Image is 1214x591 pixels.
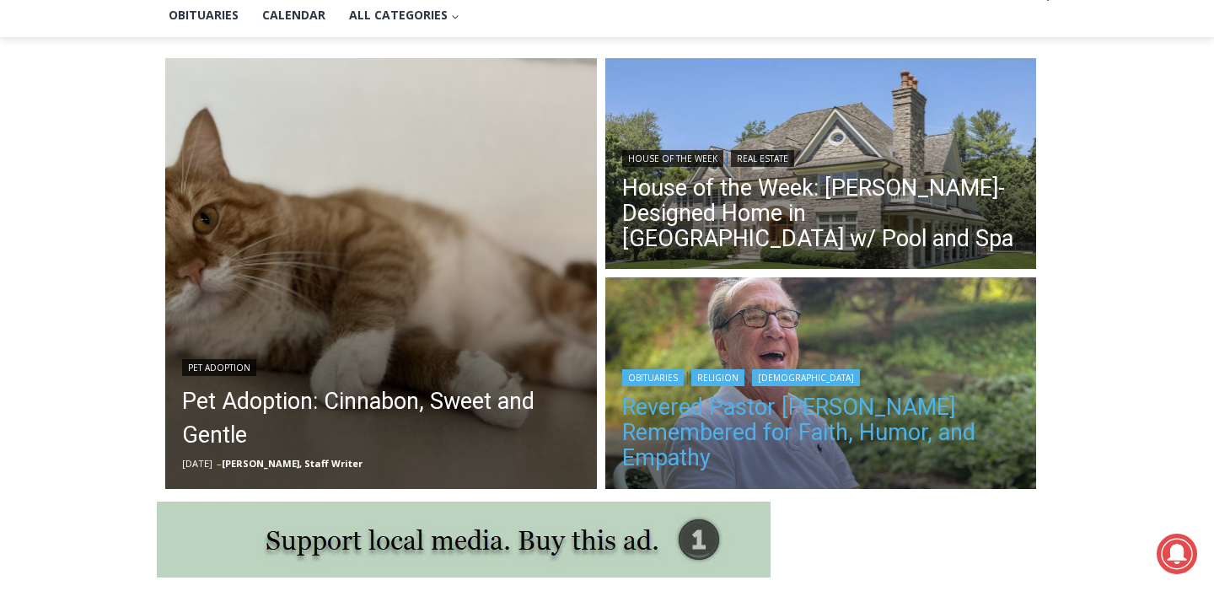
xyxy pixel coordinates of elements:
a: [DEMOGRAPHIC_DATA] [752,369,860,386]
img: Obituary - Donald Poole - 2 [605,277,1037,493]
a: Obituaries [622,369,684,386]
span: Intern @ [DOMAIN_NAME] [441,168,782,206]
a: Read More Revered Pastor Donald Poole Jr. Remembered for Faith, Humor, and Empathy [605,277,1037,493]
img: (PHOTO: Cinnabon. Contributed.) [165,58,597,490]
a: Read More Pet Adoption: Cinnabon, Sweet and Gentle [165,58,597,490]
a: House of the Week: [PERSON_NAME]-Designed Home in [GEOGRAPHIC_DATA] w/ Pool and Spa [622,175,1020,251]
a: Revered Pastor [PERSON_NAME] Remembered for Faith, Humor, and Empathy [622,395,1020,470]
a: [PERSON_NAME], Staff Writer [222,457,363,470]
span: Open Tues. - Sun. [PHONE_NUMBER] [5,174,165,238]
a: Intern @ [DOMAIN_NAME] [406,164,817,210]
div: | [622,147,1020,167]
div: | | [622,366,1020,386]
a: House of the Week [622,150,723,167]
time: [DATE] [182,457,212,470]
img: 28 Thunder Mountain Road, Greenwich [605,58,1037,274]
a: Real Estate [731,150,794,167]
a: Open Tues. - Sun. [PHONE_NUMBER] [1,169,169,210]
span: – [217,457,222,470]
img: support local media, buy this ad [157,502,771,578]
div: "...watching a master [PERSON_NAME] chef prepare an omakase meal is fascinating dinner theater an... [174,105,248,201]
div: "At the 10am stand-up meeting, each intern gets a chance to take [PERSON_NAME] and the other inte... [426,1,797,164]
a: Read More House of the Week: Rich Granoff-Designed Home in Greenwich w/ Pool and Spa [605,58,1037,274]
a: Pet Adoption [182,359,256,376]
a: Religion [691,369,744,386]
a: Pet Adoption: Cinnabon, Sweet and Gentle [182,384,580,452]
